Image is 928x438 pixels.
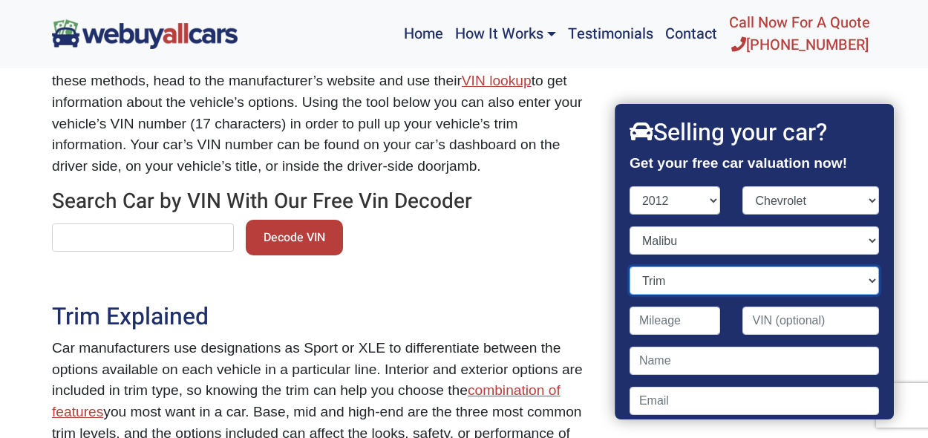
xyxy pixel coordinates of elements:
[52,382,561,419] a: combination of features
[723,6,876,62] a: Call Now For A Quote[PHONE_NUMBER]
[630,387,879,415] input: Email
[630,119,879,147] h2: Selling your car?
[52,19,238,48] img: We Buy All Cars in NJ logo
[562,6,659,62] a: Testimonials
[659,6,723,62] a: Contact
[630,155,847,171] strong: Get your free car valuation now!
[398,6,449,62] a: Home
[246,220,343,255] button: Decode VIN
[52,189,594,215] h3: Search Car by VIN With Our Free Vin Decoder
[743,307,880,335] input: VIN (optional)
[449,6,562,62] a: How It Works
[462,73,532,88] a: VIN lookup
[630,307,721,335] input: Mileage
[52,340,583,399] span: Car manufacturers use designations as Sport or XLE to differentiate between the options available...
[52,299,209,334] span: Trim Explained
[52,73,582,174] span: to get information about the vehicle’s options. Using the tool below you can also enter your vehi...
[630,347,879,375] input: Name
